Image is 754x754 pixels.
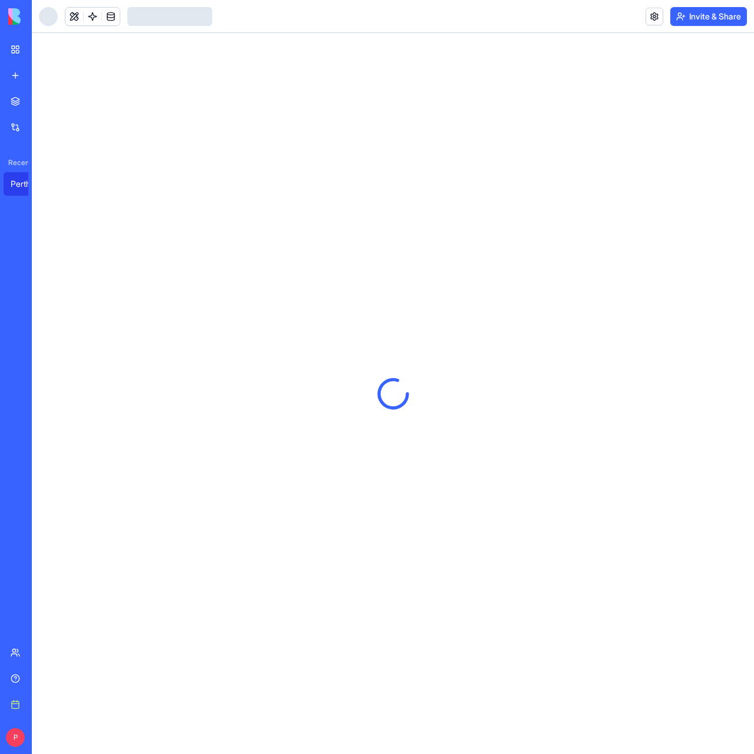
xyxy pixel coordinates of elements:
button: Invite & Share [670,7,747,26]
span: P [6,728,25,747]
span: Recent [4,158,28,167]
a: Perth Stripes and Signs [4,172,51,196]
div: Perth Stripes and Signs [11,178,44,190]
img: logo [8,8,81,25]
